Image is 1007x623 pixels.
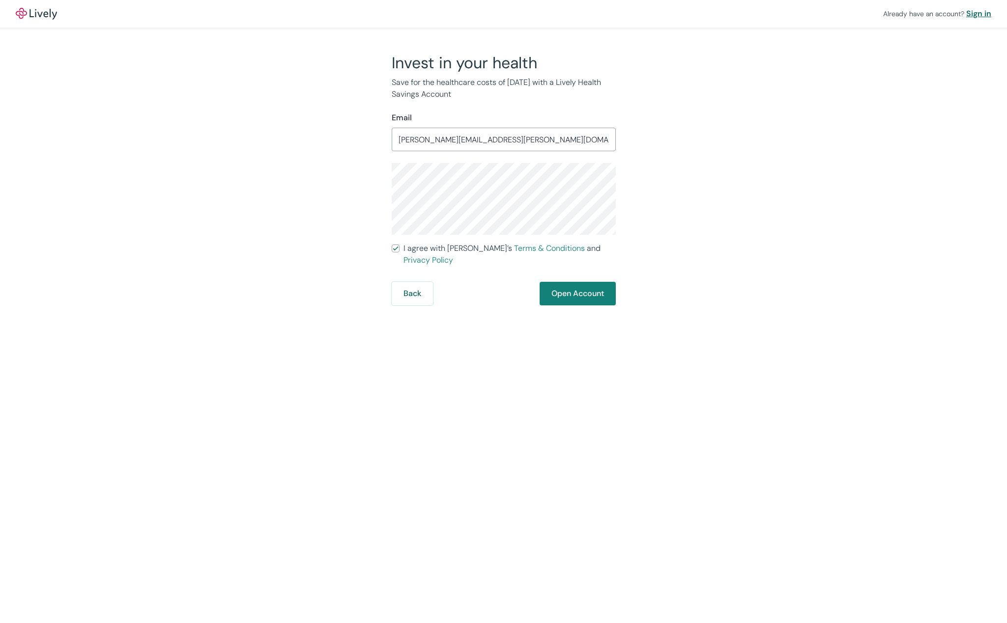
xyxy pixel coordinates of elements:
[540,282,616,305] button: Open Account
[403,255,453,265] a: Privacy Policy
[16,8,57,20] img: Lively
[392,53,616,73] h2: Invest in your health
[392,77,616,100] p: Save for the healthcare costs of [DATE] with a Lively Health Savings Account
[392,112,412,124] label: Email
[966,8,991,20] a: Sign in
[883,8,991,20] div: Already have an account?
[16,8,57,20] a: LivelyLively
[514,243,585,253] a: Terms & Conditions
[403,243,616,266] span: I agree with [PERSON_NAME]’s and
[392,282,433,305] button: Back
